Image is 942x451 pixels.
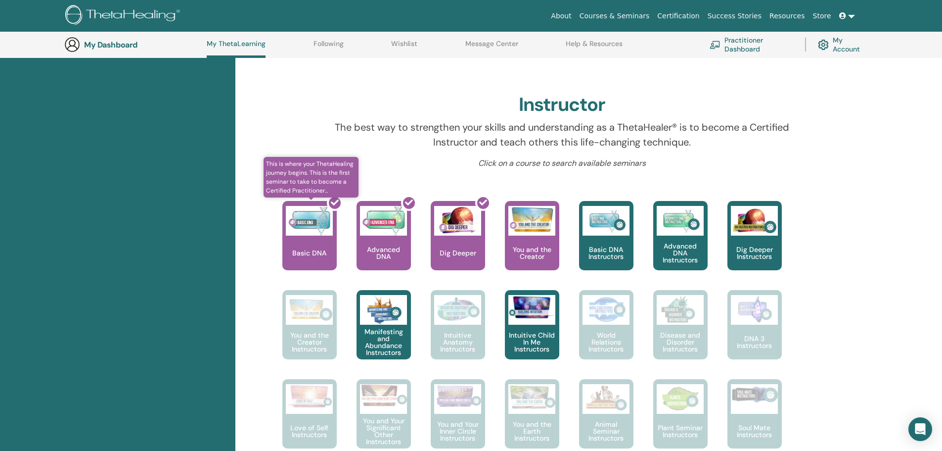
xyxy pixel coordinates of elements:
[431,421,485,442] p: You and Your Inner Circle Instructors
[357,246,411,260] p: Advanced DNA
[505,201,559,290] a: You and the Creator You and the Creator
[360,206,407,236] img: Advanced DNA
[314,40,344,55] a: Following
[326,157,798,169] p: Click on a course to search available seminars
[710,34,793,55] a: Practitioner Dashboard
[727,424,782,438] p: Soul Mate Instructors
[710,41,720,49] img: chalkboard-teacher.svg
[727,290,782,379] a: DNA 3 Instructors DNA 3 Instructors
[579,201,633,290] a: Basic DNA Instructors Basic DNA Instructors
[508,384,555,410] img: You and the Earth Instructors
[818,34,868,55] a: My Account
[731,295,778,325] img: DNA 3 Instructors
[391,40,417,55] a: Wishlist
[653,7,703,25] a: Certification
[357,201,411,290] a: Advanced DNA Advanced DNA
[326,120,798,150] p: The best way to strengthen your skills and understanding as a ThetaHealer® is to become a Certifi...
[653,424,708,438] p: Plant Seminar Instructors
[357,417,411,445] p: You and Your Significant Other Instructors
[566,40,623,55] a: Help & Resources
[264,157,359,198] span: This is where your ThetaHealing journey begins. This is the first seminar to take to become a Cer...
[657,206,704,236] img: Advanced DNA Instructors
[282,201,337,290] a: This is where your ThetaHealing journey begins. This is the first seminar to take to become a Cer...
[653,332,708,352] p: Disease and Disorder Instructors
[579,332,633,352] p: World Relations Instructors
[508,206,555,233] img: You and the Creator
[657,295,704,325] img: Disease and Disorder Instructors
[207,40,266,58] a: My ThetaLearning
[653,201,708,290] a: Advanced DNA Instructors Advanced DNA Instructors
[357,328,411,356] p: Manifesting and Abundance Instructors
[576,7,654,25] a: Courses & Seminars
[653,290,708,379] a: Disease and Disorder Instructors Disease and Disorder Instructors
[579,290,633,379] a: World Relations Instructors World Relations Instructors
[765,7,809,25] a: Resources
[65,5,183,27] img: logo.png
[286,384,333,408] img: Love of Self Instructors
[547,7,575,25] a: About
[505,421,559,442] p: You and the Earth Instructors
[579,246,633,260] p: Basic DNA Instructors
[84,40,183,50] h3: My Dashboard
[727,335,782,349] p: DNA 3 Instructors
[583,295,629,325] img: World Relations Instructors
[802,38,843,79] p: Certificate of Science
[64,37,80,52] img: generic-user-icon.jpg
[583,206,629,236] img: Basic DNA Instructors
[653,243,708,263] p: Advanced DNA Instructors
[282,424,337,438] p: Love of Self Instructors
[583,384,629,414] img: Animal Seminar Instructors
[704,7,765,25] a: Success Stories
[818,37,829,52] img: cog.svg
[579,421,633,442] p: Animal Seminar Instructors
[505,246,559,260] p: You and the Creator
[465,40,518,55] a: Message Center
[508,295,555,319] img: Intuitive Child In Me Instructors
[454,38,496,79] p: Instructor
[727,246,782,260] p: Dig Deeper Instructors
[281,38,322,79] p: Practitioner
[436,250,480,256] p: Dig Deeper
[731,384,778,405] img: Soul Mate Instructors
[434,206,481,236] img: Dig Deeper
[431,201,485,290] a: Dig Deeper Dig Deeper
[657,384,704,414] img: Plant Seminar Instructors
[727,201,782,290] a: Dig Deeper Instructors Dig Deeper Instructors
[505,290,559,379] a: Intuitive Child In Me Instructors Intuitive Child In Me Instructors
[286,295,333,325] img: You and the Creator Instructors
[282,332,337,352] p: You and the Creator Instructors
[519,94,605,116] h2: Instructor
[434,295,481,325] img: Intuitive Anatomy Instructors
[505,332,559,352] p: Intuitive Child In Me Instructors
[360,384,407,406] img: You and Your Significant Other Instructors
[282,290,337,379] a: You and the Creator Instructors You and the Creator Instructors
[809,7,835,25] a: Store
[628,38,670,79] p: Master
[431,332,485,352] p: Intuitive Anatomy Instructors
[360,295,407,325] img: Manifesting and Abundance Instructors
[357,290,411,379] a: Manifesting and Abundance Instructors Manifesting and Abundance Instructors
[286,206,333,236] img: Basic DNA
[431,290,485,379] a: Intuitive Anatomy Instructors Intuitive Anatomy Instructors
[434,384,481,408] img: You and Your Inner Circle Instructors
[908,417,932,441] div: Open Intercom Messenger
[731,206,778,236] img: Dig Deeper Instructors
